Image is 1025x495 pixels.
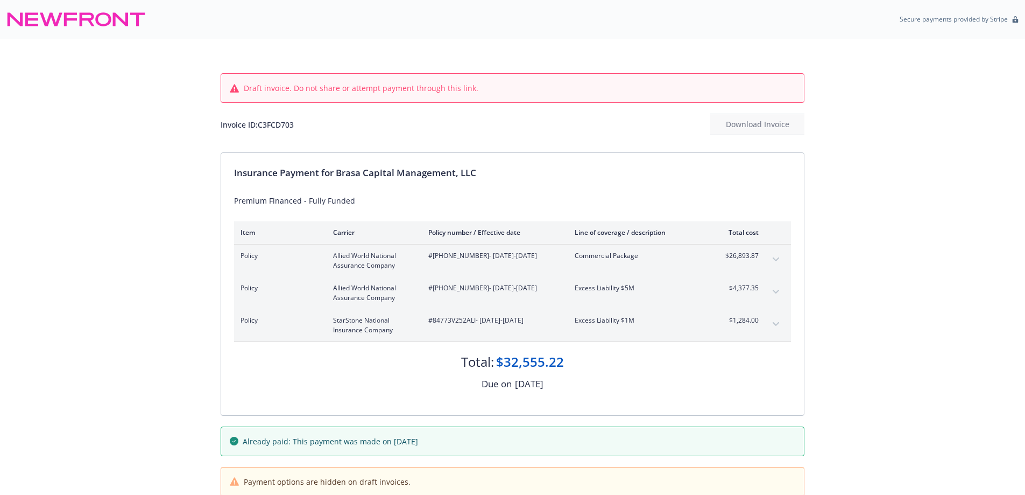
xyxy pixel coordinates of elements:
[575,283,701,293] span: Excess Liability $5M
[767,251,784,268] button: expand content
[333,283,411,303] span: Allied World National Assurance Company
[575,316,701,325] span: Excess Liability $1M
[234,309,791,341] div: PolicyStarStone National Insurance Company#84773V252ALI- [DATE]-[DATE]Excess Liability $1M$1,284....
[428,251,557,261] span: #[PHONE_NUMBER] - [DATE]-[DATE]
[767,316,784,333] button: expand content
[241,251,316,261] span: Policy
[710,114,804,135] div: Download Invoice
[234,195,791,206] div: Premium Financed - Fully Funded
[428,316,557,325] span: #84773V252ALI - [DATE]-[DATE]
[241,283,316,293] span: Policy
[515,377,543,391] div: [DATE]
[496,353,564,371] div: $32,555.22
[718,251,759,261] span: $26,893.87
[241,228,316,237] div: Item
[234,277,791,309] div: PolicyAllied World National Assurance Company#[PHONE_NUMBER]- [DATE]-[DATE]Excess Liability $5M$4...
[241,316,316,325] span: Policy
[333,228,411,237] div: Carrier
[428,228,557,237] div: Policy number / Effective date
[333,251,411,270] span: Allied World National Assurance Company
[461,353,494,371] div: Total:
[575,251,701,261] span: Commercial Package
[718,228,759,237] div: Total cost
[234,245,791,277] div: PolicyAllied World National Assurance Company#[PHONE_NUMBER]- [DATE]-[DATE]Commercial Package$26,...
[333,316,411,335] span: StarStone National Insurance Company
[234,166,791,180] div: Insurance Payment for Brasa Capital Management, LLC
[243,436,418,447] span: Already paid: This payment was made on [DATE]
[428,283,557,293] span: #[PHONE_NUMBER] - [DATE]-[DATE]
[767,283,784,301] button: expand content
[575,228,701,237] div: Line of coverage / description
[244,476,411,487] span: Payment options are hidden on draft invoices.
[718,316,759,325] span: $1,284.00
[900,15,1008,24] p: Secure payments provided by Stripe
[244,82,478,94] span: Draft invoice. Do not share or attempt payment through this link.
[482,377,512,391] div: Due on
[221,119,294,130] div: Invoice ID: C3FCD703
[718,283,759,293] span: $4,377.35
